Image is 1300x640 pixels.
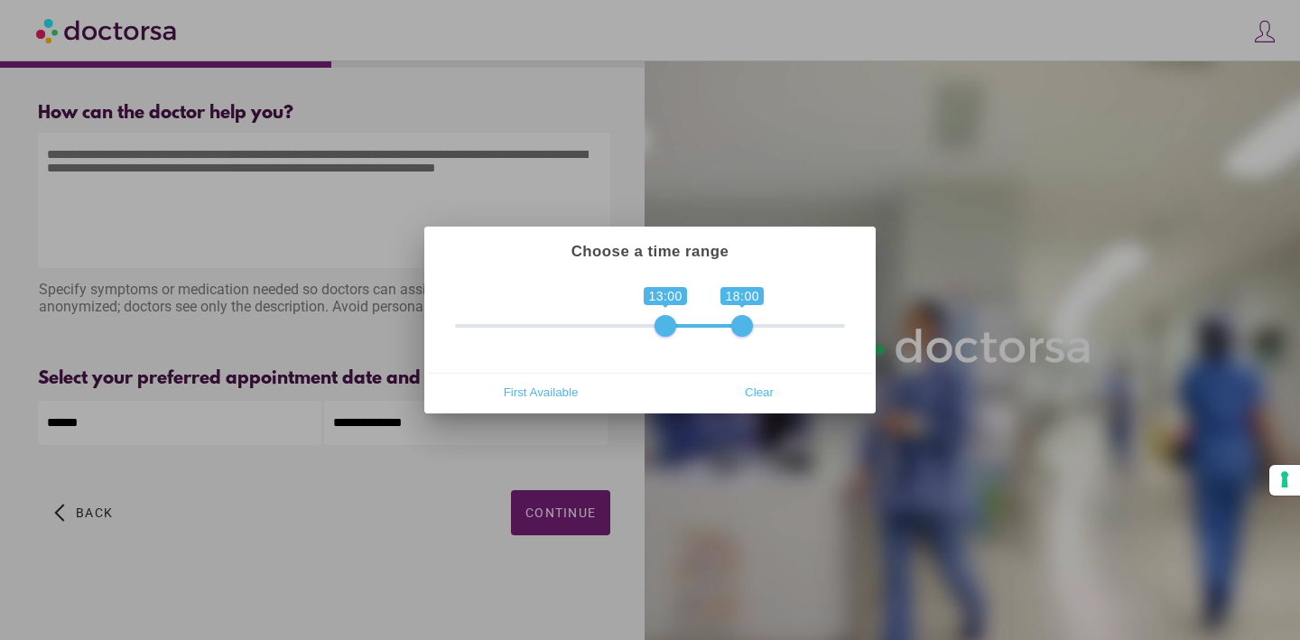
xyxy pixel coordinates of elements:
[655,378,863,405] span: Clear
[1269,465,1300,496] button: Your consent preferences for tracking technologies
[644,287,687,305] span: 13:00
[432,377,650,406] button: First Available
[650,377,868,406] button: Clear
[437,378,645,405] span: First Available
[720,287,764,305] span: 18:00
[571,243,729,260] strong: Choose a time range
